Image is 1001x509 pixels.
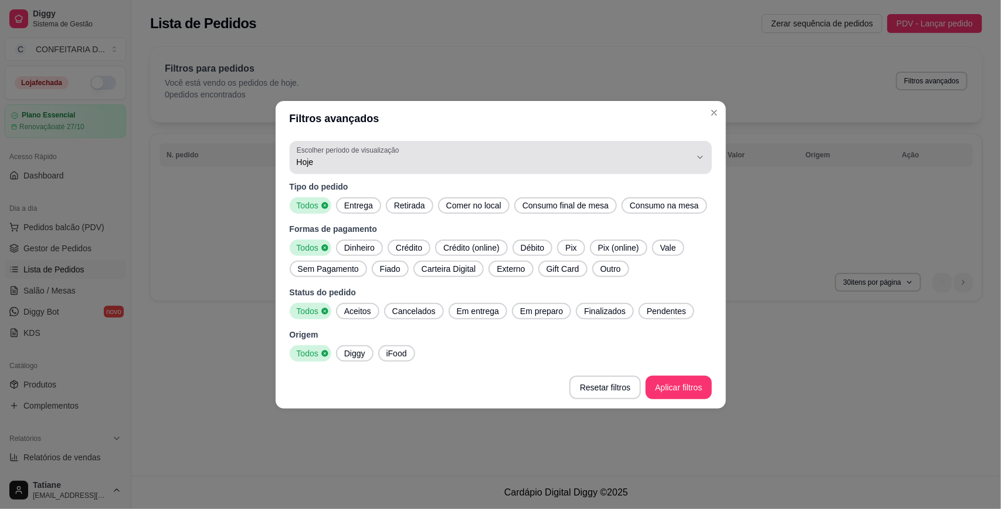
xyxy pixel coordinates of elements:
button: Cancelados [384,303,444,319]
span: Em preparo [515,305,568,317]
button: Pendentes [639,303,694,319]
span: Todos [292,305,321,317]
button: Escolher período de visualizaçãoHoje [290,141,712,174]
span: Todos [292,348,321,359]
span: Crédito (online) [439,242,504,254]
button: Diggy [336,345,374,362]
span: Hoje [297,156,691,168]
span: Todos [292,242,321,254]
span: Pendentes [642,305,691,317]
button: Todos [290,303,331,319]
button: Aceitos [336,303,379,319]
button: Crédito [388,240,430,256]
button: Finalizados [576,303,634,319]
button: Débito [513,240,552,256]
button: Consumo na mesa [622,197,707,214]
button: Aplicar filtros [646,376,711,399]
span: Aceitos [340,305,376,317]
span: Outro [596,263,626,275]
p: Tipo do pedido [290,181,712,193]
button: Retirada [386,197,433,214]
span: iFood [382,348,412,359]
span: Dinheiro [340,242,379,254]
button: Outro [592,261,629,277]
span: Gift Card [542,263,584,275]
button: Consumo final de mesa [514,197,617,214]
button: Entrega [336,197,381,214]
button: Crédito (online) [435,240,508,256]
span: Consumo na mesa [625,200,704,211]
button: Resetar filtros [569,376,641,399]
span: Crédito [391,242,427,254]
p: Origem [290,329,712,341]
button: Todos [290,240,331,256]
button: Todos [290,345,331,362]
span: Débito [516,242,549,254]
span: Externo [492,263,530,275]
p: Status do pedido [290,286,712,298]
span: Todos [292,200,321,211]
span: Em entrega [452,305,504,317]
span: Entrega [340,200,378,211]
span: Finalizados [579,305,630,317]
p: Formas de pagamento [290,223,712,235]
span: Cancelados [388,305,440,317]
span: Vale [656,242,681,254]
button: Carteira Digital [413,261,484,277]
button: Sem Pagamento [290,261,367,277]
button: Close [705,103,724,122]
span: Pix [561,242,581,254]
button: Externo [488,261,533,277]
button: Fiado [372,261,409,277]
button: Gift Card [538,261,588,277]
button: Pix [557,240,585,256]
button: Comer no local [438,197,510,214]
button: Todos [290,197,331,214]
span: Comer no local [442,200,506,211]
button: Vale [652,240,684,256]
header: Filtros avançados [276,101,726,136]
span: Diggy [340,348,370,359]
label: Escolher período de visualização [297,145,403,155]
span: Pix (online) [593,242,644,254]
span: Fiado [375,263,405,275]
button: Pix (online) [590,240,647,256]
span: Consumo final de mesa [518,200,613,211]
span: Carteira Digital [417,263,481,275]
button: Em entrega [449,303,507,319]
span: Sem Pagamento [293,263,364,275]
button: Em preparo [512,303,571,319]
span: Retirada [389,200,430,211]
button: iFood [378,345,415,362]
button: Dinheiro [336,240,383,256]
